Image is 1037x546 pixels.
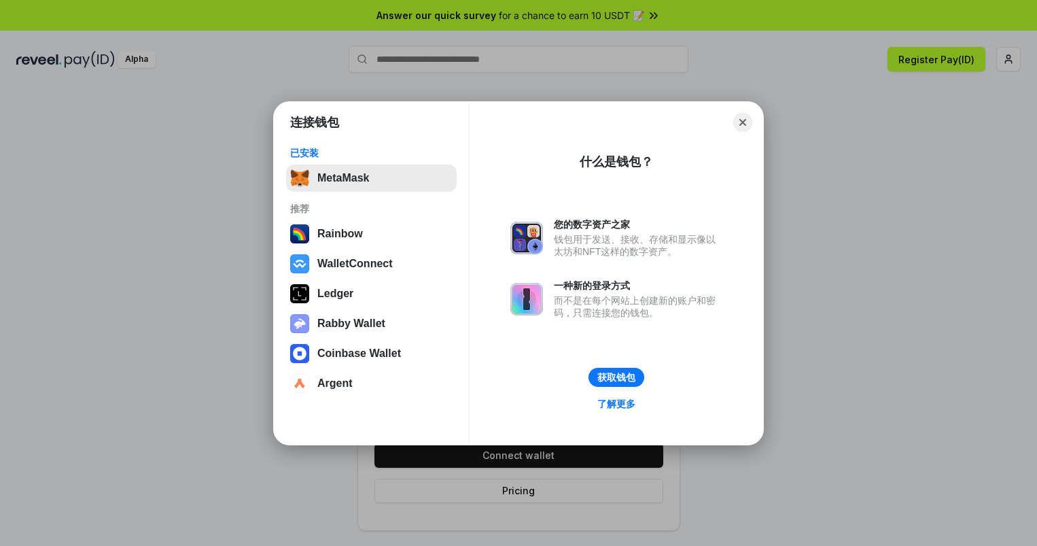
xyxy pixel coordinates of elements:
div: Ledger [317,288,353,300]
button: Argent [286,370,457,397]
div: Argent [317,377,353,390]
img: svg+xml,%3Csvg%20fill%3D%22none%22%20height%3D%2233%22%20viewBox%3D%220%200%2035%2033%22%20width%... [290,169,309,188]
img: svg+xml,%3Csvg%20xmlns%3D%22http%3A%2F%2Fwww.w3.org%2F2000%2Fsvg%22%20fill%3D%22none%22%20viewBox... [510,283,543,315]
button: Coinbase Wallet [286,340,457,367]
img: svg+xml,%3Csvg%20xmlns%3D%22http%3A%2F%2Fwww.w3.org%2F2000%2Fsvg%22%20fill%3D%22none%22%20viewBox... [510,222,543,254]
div: 而不是在每个网站上创建新的账户和密码，只需连接您的钱包。 [554,294,722,319]
div: 一种新的登录方式 [554,279,722,292]
a: 了解更多 [589,395,644,413]
div: 获取钱包 [597,371,635,383]
div: WalletConnect [317,258,393,270]
img: svg+xml,%3Csvg%20width%3D%2228%22%20height%3D%2228%22%20viewBox%3D%220%200%2028%2028%22%20fill%3D... [290,344,309,363]
button: WalletConnect [286,250,457,277]
div: Coinbase Wallet [317,347,401,360]
div: Rabby Wallet [317,318,385,330]
img: svg+xml,%3Csvg%20width%3D%2228%22%20height%3D%2228%22%20viewBox%3D%220%200%2028%2028%22%20fill%3D... [290,254,309,273]
img: svg+xml,%3Csvg%20xmlns%3D%22http%3A%2F%2Fwww.w3.org%2F2000%2Fsvg%22%20width%3D%2228%22%20height%3... [290,284,309,303]
div: 什么是钱包？ [580,154,653,170]
div: 了解更多 [597,398,635,410]
div: 您的数字资产之家 [554,218,722,231]
div: 已安装 [290,147,453,159]
button: Rainbow [286,220,457,248]
button: MetaMask [286,165,457,192]
div: Rainbow [317,228,363,240]
button: Close [733,113,752,132]
h1: 连接钱包 [290,114,339,131]
button: 获取钱包 [588,368,644,387]
button: Ledger [286,280,457,307]
img: svg+xml,%3Csvg%20xmlns%3D%22http%3A%2F%2Fwww.w3.org%2F2000%2Fsvg%22%20fill%3D%22none%22%20viewBox... [290,314,309,333]
div: 钱包用于发送、接收、存储和显示像以太坊和NFT这样的数字资产。 [554,233,722,258]
div: 推荐 [290,203,453,215]
div: MetaMask [317,172,369,184]
img: svg+xml,%3Csvg%20width%3D%2228%22%20height%3D%2228%22%20viewBox%3D%220%200%2028%2028%22%20fill%3D... [290,374,309,393]
button: Rabby Wallet [286,310,457,337]
img: svg+xml,%3Csvg%20width%3D%22120%22%20height%3D%22120%22%20viewBox%3D%220%200%20120%20120%22%20fil... [290,224,309,243]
